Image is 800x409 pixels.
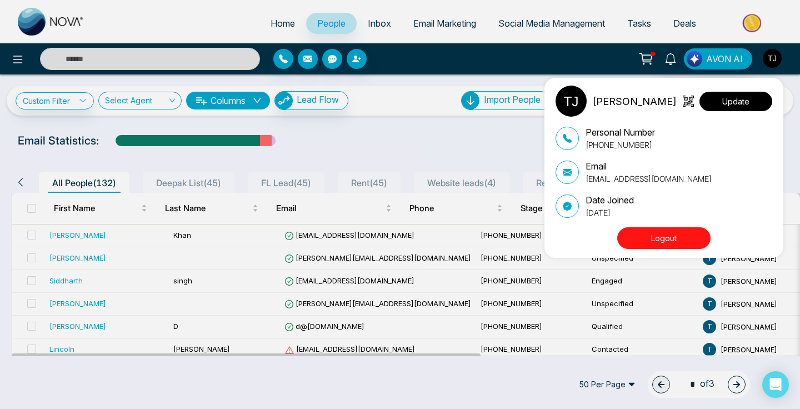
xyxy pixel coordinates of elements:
[586,207,634,218] p: [DATE]
[699,92,772,111] button: Update
[586,193,634,207] p: Date Joined
[586,126,655,139] p: Personal Number
[586,159,712,173] p: Email
[617,227,711,249] button: Logout
[762,371,789,398] div: Open Intercom Messenger
[586,173,712,184] p: [EMAIL_ADDRESS][DOMAIN_NAME]
[586,139,655,151] p: [PHONE_NUMBER]
[592,94,677,109] p: [PERSON_NAME]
